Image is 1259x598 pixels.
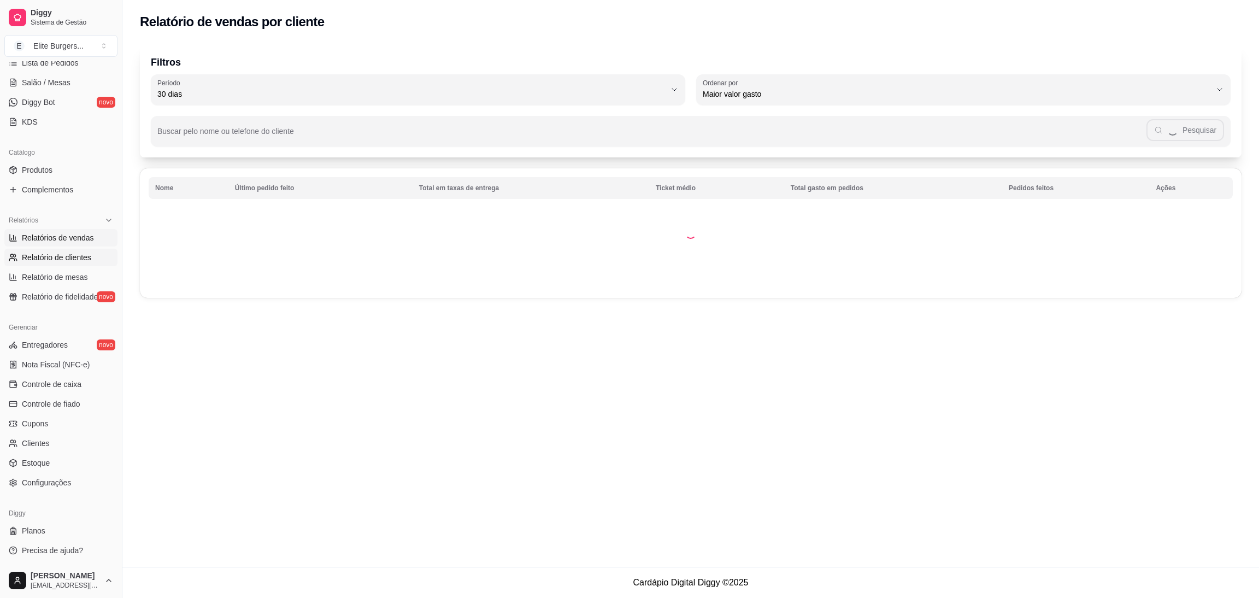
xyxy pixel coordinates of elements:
a: Entregadoresnovo [4,336,117,354]
a: Complementos [4,181,117,198]
span: Diggy [31,8,113,18]
span: Controle de caixa [22,379,81,390]
a: Clientes [4,435,117,452]
div: Gerenciar [4,319,117,336]
a: Relatório de mesas [4,268,117,286]
span: Nota Fiscal (NFC-e) [22,359,90,370]
div: Elite Burgers ... [33,40,84,51]
span: Relatórios de vendas [22,232,94,243]
a: Relatório de clientes [4,249,117,266]
p: Filtros [151,55,1231,70]
a: Produtos [4,161,117,179]
span: Controle de fiado [22,398,80,409]
a: Cupons [4,415,117,432]
h2: Relatório de vendas por cliente [140,13,325,31]
div: Loading [685,228,696,239]
span: Lista de Pedidos [22,57,79,68]
a: Controle de caixa [4,376,117,393]
span: Salão / Mesas [22,77,70,88]
button: Ordenar porMaior valor gasto [696,74,1231,105]
label: Período [157,78,184,87]
button: [PERSON_NAME][EMAIL_ADDRESS][DOMAIN_NAME] [4,567,117,594]
button: Período30 dias [151,74,685,105]
a: Diggy Botnovo [4,93,117,111]
a: KDS [4,113,117,131]
span: Maior valor gasto [703,89,1211,99]
span: Relatórios [9,216,38,225]
a: Planos [4,522,117,540]
a: Nota Fiscal (NFC-e) [4,356,117,373]
span: Entregadores [22,339,68,350]
span: Relatório de mesas [22,272,88,283]
a: Salão / Mesas [4,74,117,91]
span: Diggy Bot [22,97,55,108]
span: [EMAIL_ADDRESS][DOMAIN_NAME] [31,581,100,590]
div: Diggy [4,505,117,522]
a: Controle de fiado [4,395,117,413]
input: Buscar pelo nome ou telefone do cliente [157,130,1146,141]
span: Planos [22,525,45,536]
span: Configurações [22,477,71,488]
span: Produtos [22,165,52,175]
span: Precisa de ajuda? [22,545,83,556]
span: 30 dias [157,89,666,99]
span: Complementos [22,184,73,195]
span: KDS [22,116,38,127]
a: Configurações [4,474,117,491]
span: [PERSON_NAME] [31,571,100,581]
div: Catálogo [4,144,117,161]
span: Estoque [22,458,50,468]
span: Sistema de Gestão [31,18,113,27]
span: Clientes [22,438,50,449]
a: Relatórios de vendas [4,229,117,247]
a: DiggySistema de Gestão [4,4,117,31]
span: E [14,40,25,51]
label: Ordenar por [703,78,742,87]
button: Select a team [4,35,117,57]
a: Estoque [4,454,117,472]
a: Precisa de ajuda? [4,542,117,559]
span: Cupons [22,418,48,429]
span: Relatório de fidelidade [22,291,98,302]
span: Relatório de clientes [22,252,91,263]
footer: Cardápio Digital Diggy © 2025 [122,567,1259,598]
a: Lista de Pedidos [4,54,117,72]
a: Relatório de fidelidadenovo [4,288,117,306]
